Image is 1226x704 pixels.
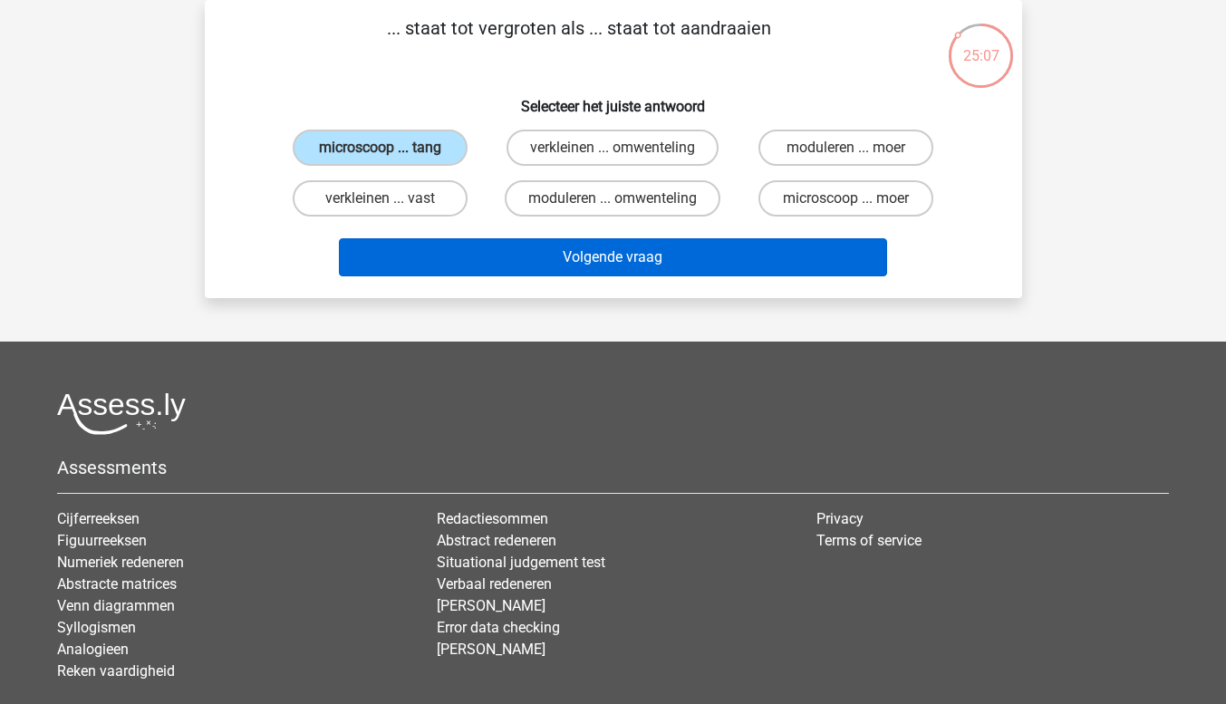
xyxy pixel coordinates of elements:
[57,392,186,435] img: Assessly logo
[57,510,140,527] a: Cijferreeksen
[816,510,864,527] a: Privacy
[437,554,605,571] a: Situational judgement test
[437,510,548,527] a: Redactiesommen
[234,14,925,69] p: ... staat tot vergroten als ... staat tot aandraaien
[437,619,560,636] a: Error data checking
[57,575,177,593] a: Abstracte matrices
[437,597,545,614] a: [PERSON_NAME]
[293,130,468,166] label: microscoop ... tang
[507,130,719,166] label: verkleinen ... omwenteling
[758,130,933,166] label: moduleren ... moer
[339,238,887,276] button: Volgende vraag
[505,180,720,217] label: moduleren ... omwenteling
[57,532,147,549] a: Figuurreeksen
[57,619,136,636] a: Syllogismen
[57,597,175,614] a: Venn diagrammen
[293,180,468,217] label: verkleinen ... vast
[57,662,175,680] a: Reken vaardigheid
[437,575,552,593] a: Verbaal redeneren
[57,554,184,571] a: Numeriek redeneren
[57,457,1169,478] h5: Assessments
[437,532,556,549] a: Abstract redeneren
[234,83,993,115] h6: Selecteer het juiste antwoord
[816,532,922,549] a: Terms of service
[57,641,129,658] a: Analogieen
[758,180,933,217] label: microscoop ... moer
[947,22,1015,67] div: 25:07
[437,641,545,658] a: [PERSON_NAME]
